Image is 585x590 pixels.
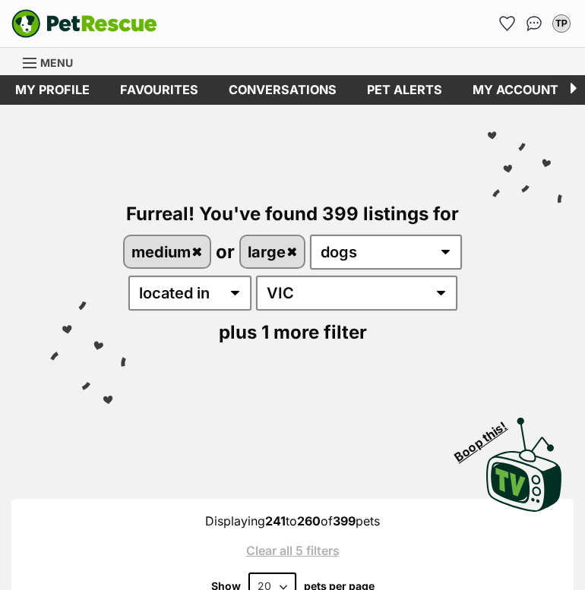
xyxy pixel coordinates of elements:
a: medium [125,236,210,267]
strong: 241 [265,513,286,528]
a: large [241,236,305,267]
a: Conversations [522,11,546,36]
a: Clear all 5 filters [34,544,551,557]
span: plus 1 more filter [219,321,367,343]
a: Favourites [495,11,519,36]
span: Furreal! You've found 399 listings for [126,203,459,225]
a: Boop this! [486,404,562,515]
a: My account [457,75,574,105]
span: Displaying to of pets [205,513,380,528]
a: Menu [23,48,84,75]
div: TP [554,16,569,31]
a: conversations [213,75,352,105]
a: PetRescue [11,9,157,38]
a: Favourites [105,75,213,105]
img: logo-e224e6f780fb5917bec1dbf3a21bbac754714ae5b6737aabdf751b685950b380.svg [11,9,157,38]
span: Menu [40,56,73,69]
strong: 399 [333,513,356,528]
strong: 260 [297,513,321,528]
span: or [216,241,235,263]
a: Pet alerts [352,75,457,105]
ul: Account quick links [495,11,574,36]
button: My account [549,11,574,36]
img: chat-41dd97257d64d25036548639549fe6c8038ab92f7586957e7f3b1b290dea8141.svg [526,16,542,31]
img: PetRescue TV logo [486,418,562,512]
span: Boop this! [452,409,522,464]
